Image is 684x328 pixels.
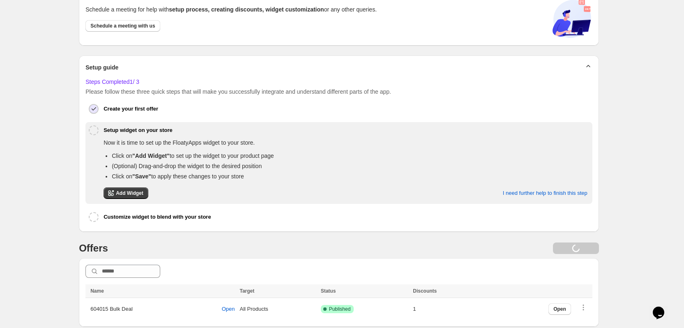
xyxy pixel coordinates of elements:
[85,78,592,86] h6: Steps Completed 1 / 3
[112,163,262,169] span: (Optional) Drag-and-drop the widget to the desired position
[104,122,589,139] button: Setup widget on your store
[104,139,587,147] p: Now it is time to set up the FloatyApps widget to your store.
[104,187,148,199] a: Add Widget
[548,303,571,315] button: Open
[222,306,235,312] span: Open
[104,101,589,117] button: Create your first offer
[90,305,133,313] span: 604015 Bulk Deal
[410,284,480,298] th: Discounts
[169,6,324,13] span: setup process, creating discounts, widget customization
[85,63,118,72] span: Setup guide
[649,295,676,320] iframe: chat widget
[85,5,377,14] p: Schedule a meeting for help with or any other queries.
[132,152,170,159] strong: "Add Widget"
[329,306,351,312] span: Published
[85,20,160,32] a: Schedule a meeting with us
[104,126,173,134] h6: Setup widget on your store
[553,306,566,312] span: Open
[79,242,108,255] h4: Offers
[90,23,155,29] span: Schedule a meeting with us
[104,213,211,221] h6: Customize widget to blend with your store
[104,209,589,225] button: Customize widget to blend with your store
[112,152,274,159] span: Click on to set up the widget to your product page
[318,284,411,298] th: Status
[237,284,318,298] th: Target
[85,284,237,298] th: Name
[116,190,143,196] span: Add Widget
[217,302,240,316] button: Open
[112,173,244,180] span: Click on to apply these changes to your store
[104,105,158,113] h6: Create your first offer
[85,88,592,96] p: Please follow these three quick steps that will make you successfully integrate and understand di...
[240,306,268,312] span: All Products
[503,190,587,196] span: I need further help to finish this step
[498,185,592,202] button: I need further help to finish this step
[132,173,151,180] strong: "Save"
[410,298,480,321] td: 1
